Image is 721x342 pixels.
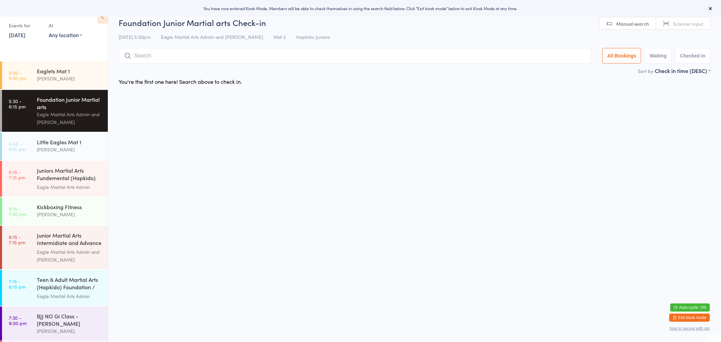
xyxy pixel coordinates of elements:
[675,48,711,64] button: Checked in
[119,78,242,85] div: You're the first one here! Search above to check in.
[673,20,703,27] span: Scanner input
[670,326,710,331] button: how to secure with pin
[9,206,26,217] time: 6:15 - 7:00 pm
[9,31,25,39] a: [DATE]
[2,307,108,341] a: 7:30 -9:00 pmBJJ NO Gi Class - [PERSON_NAME][PERSON_NAME]
[2,62,108,89] a: 5:00 -5:30 pmEaglets Mat 1[PERSON_NAME]
[119,48,591,64] input: Search
[37,67,102,75] div: Eaglets Mat 1
[37,183,102,191] div: Eagle Martial Arts Admin
[9,20,42,31] div: Events for
[9,315,27,326] time: 7:30 - 9:00 pm
[37,248,102,264] div: Eagle Martial Arts Admin and [PERSON_NAME]
[2,270,108,306] a: 7:15 -8:15 pmTeen & Adult Martial Arts (Hapkido) Foundation / F...Eagle Martial Arts Admin
[9,278,26,289] time: 7:15 - 8:15 pm
[9,98,26,109] time: 5:30 - 6:15 pm
[37,111,102,126] div: Eagle Martial Arts Admin and [PERSON_NAME]
[2,132,108,160] a: 5:45 -6:15 pmLittle Eagles Mat 1[PERSON_NAME]
[616,20,649,27] span: Manual search
[37,75,102,82] div: [PERSON_NAME]
[670,303,710,312] button: Auto-cycle: ON
[602,48,642,64] button: All Bookings
[655,67,711,74] div: Check in time (DESC)
[2,197,108,225] a: 6:15 -7:00 pmKickboxing Fitness[PERSON_NAME]
[49,31,82,39] div: Any location
[9,141,26,152] time: 5:45 - 6:15 pm
[37,167,102,183] div: Juniors Martial Arts Fundemental (Hapkido) Mat 2
[9,169,25,180] time: 6:15 - 7:15 pm
[669,314,710,322] button: Exit kiosk mode
[37,138,102,146] div: Little Eagles Mat 1
[37,211,102,218] div: [PERSON_NAME]
[296,33,330,40] span: Hapkido Juniors
[37,203,102,211] div: Kickboxing Fitness
[49,20,82,31] div: At
[37,146,102,153] div: [PERSON_NAME]
[37,96,102,111] div: Foundation Junior Martial arts
[37,327,102,335] div: [PERSON_NAME]
[638,68,653,74] label: Sort by
[2,161,108,197] a: 6:15 -7:15 pmJuniors Martial Arts Fundemental (Hapkido) Mat 2Eagle Martial Arts Admin
[37,231,102,248] div: Junior Martial Arts Intermidiate and Advance (Hap...
[37,292,102,300] div: Eagle Martial Arts Admin
[37,312,102,327] div: BJJ NO Gi Class - [PERSON_NAME]
[2,226,108,269] a: 6:15 -7:15 pmJunior Martial Arts Intermidiate and Advance (Hap...Eagle Martial Arts Admin and [PE...
[11,5,710,11] div: You have now entered Kiosk Mode. Members will be able to check themselves in using the search fie...
[9,70,26,81] time: 5:00 - 5:30 pm
[119,33,150,40] span: [DATE] 5:30pm
[9,234,25,245] time: 6:15 - 7:15 pm
[119,17,711,28] h2: Foundation Junior Martial arts Check-in
[273,33,286,40] span: Mat 2
[645,48,672,64] button: Waiting
[37,276,102,292] div: Teen & Adult Martial Arts (Hapkido) Foundation / F...
[2,90,108,132] a: 5:30 -6:15 pmFoundation Junior Martial artsEagle Martial Arts Admin and [PERSON_NAME]
[161,33,263,40] span: Eagle Martial Arts Admin and [PERSON_NAME]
